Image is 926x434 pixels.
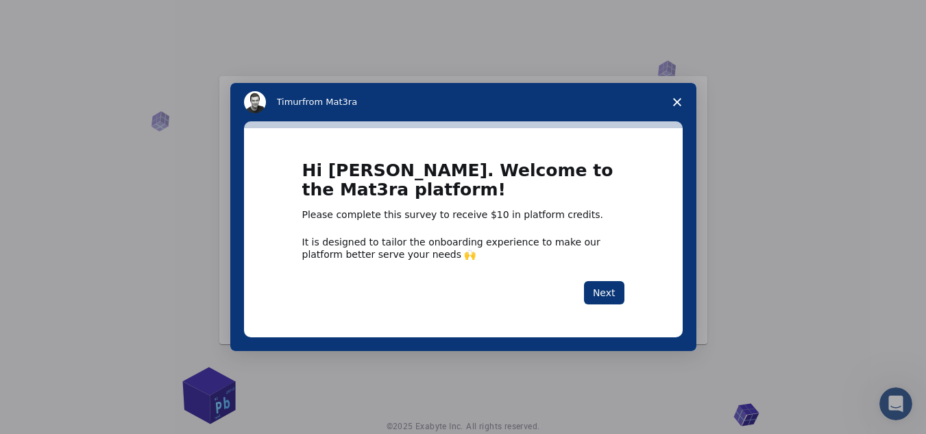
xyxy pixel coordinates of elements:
span: Support [27,10,77,22]
div: Please complete this survey to receive $10 in platform credits. [302,208,624,222]
span: Close survey [658,83,696,121]
img: Profile image for Timur [244,91,266,113]
button: Next [584,281,624,304]
div: It is designed to tailor the onboarding experience to make our platform better serve your needs 🙌 [302,236,624,261]
h1: Hi [PERSON_NAME]. Welcome to the Mat3ra platform! [302,161,624,208]
span: from Mat3ra [302,97,357,107]
span: Timur [277,97,302,107]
